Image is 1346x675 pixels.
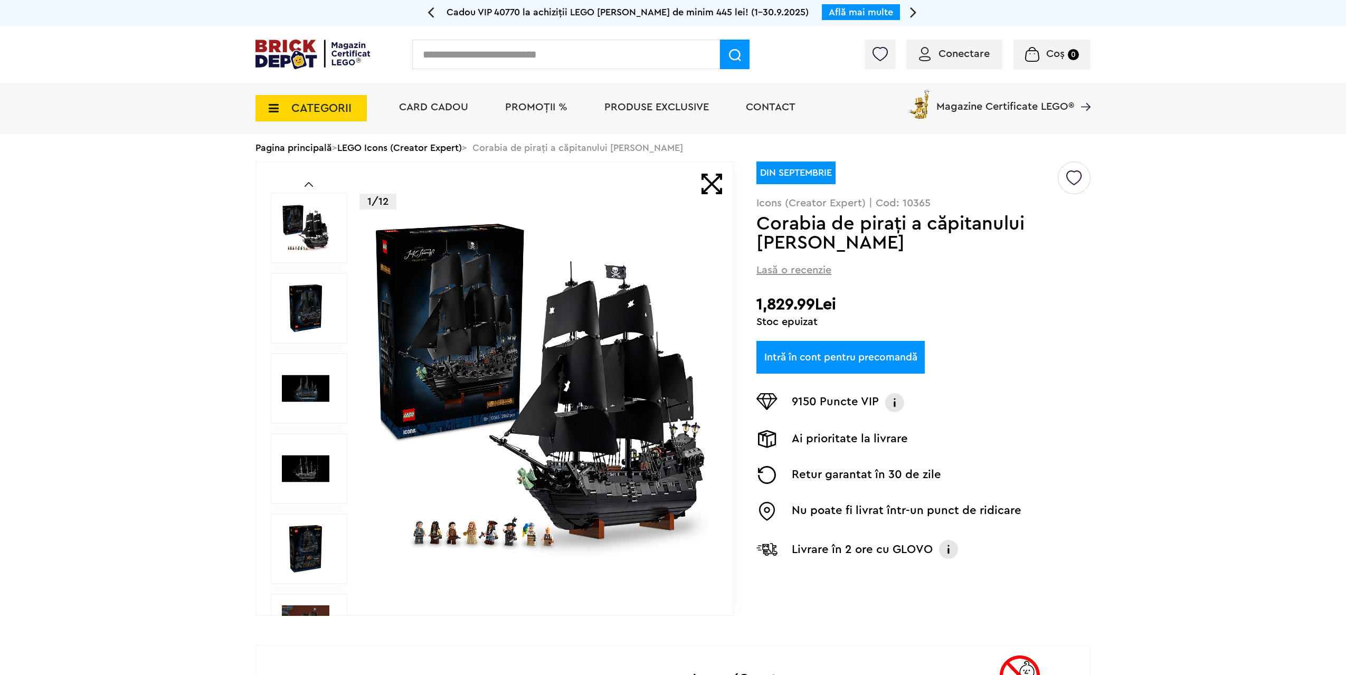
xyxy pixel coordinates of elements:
img: LEGO Icons (Creator Expert) Corabia de piraţi a căpitanului Jack Sparrow [282,525,329,573]
img: Seturi Lego Corabia de piraţi a căpitanului Jack Sparrow [282,445,329,492]
img: Puncte VIP [756,393,778,410]
span: Coș [1046,49,1065,59]
span: Conectare [939,49,990,59]
span: Magazine Certificate LEGO® [936,88,1074,112]
a: Pagina principală [255,143,332,153]
a: Magazine Certificate LEGO® [1074,88,1091,98]
a: Contact [746,102,795,112]
img: Corabia de piraţi a căpitanului Jack Sparrow LEGO 10365 [282,365,329,412]
span: Cadou VIP 40770 la achiziții LEGO [PERSON_NAME] de minim 445 lei! (1-30.9.2025) [447,7,809,17]
div: DIN SEPTEMBRIE [756,161,836,184]
img: Corabia de piraţi a căpitanului Jack Sparrow [282,204,329,252]
span: CATEGORII [291,102,352,114]
p: Nu poate fi livrat într-un punct de ridicare [792,502,1021,521]
a: Conectare [919,49,990,59]
h1: Corabia de piraţi a căpitanului [PERSON_NAME] [756,214,1056,252]
a: Află mai multe [829,7,893,17]
div: Stoc epuizat [756,317,1091,327]
small: 0 [1068,49,1079,60]
a: Card Cadou [399,102,468,112]
p: Ai prioritate la livrare [792,430,908,448]
p: 9150 Puncte VIP [792,393,879,412]
a: LEGO Icons (Creator Expert) [337,143,462,153]
div: > > Corabia de piraţi a căpitanului [PERSON_NAME] [255,134,1091,161]
a: Produse exclusive [604,102,709,112]
p: Retur garantat în 30 de zile [792,466,941,484]
h2: 1,829.99Lei [756,295,1091,314]
img: Livrare [756,430,778,448]
img: Info VIP [884,393,905,412]
img: Returnare [756,466,778,484]
img: Corabia de piraţi a căpitanului Jack Sparrow [371,218,710,558]
p: 1/12 [359,194,396,210]
p: Livrare în 2 ore cu GLOVO [792,541,933,558]
img: Info livrare cu GLOVO [938,539,959,560]
a: Intră în cont pentru precomandă [756,341,925,374]
a: PROMOȚII % [505,102,567,112]
p: Icons (Creator Expert) | Cod: 10365 [756,198,1091,208]
a: Prev [305,182,313,187]
img: Corabia de piraţi a căpitanului Jack Sparrow [282,284,329,332]
img: Easybox [756,502,778,521]
img: Livrare Glovo [756,543,778,556]
img: Seturi Lego LEGO 10365 [282,605,329,653]
span: Lasă o recenzie [756,263,831,278]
